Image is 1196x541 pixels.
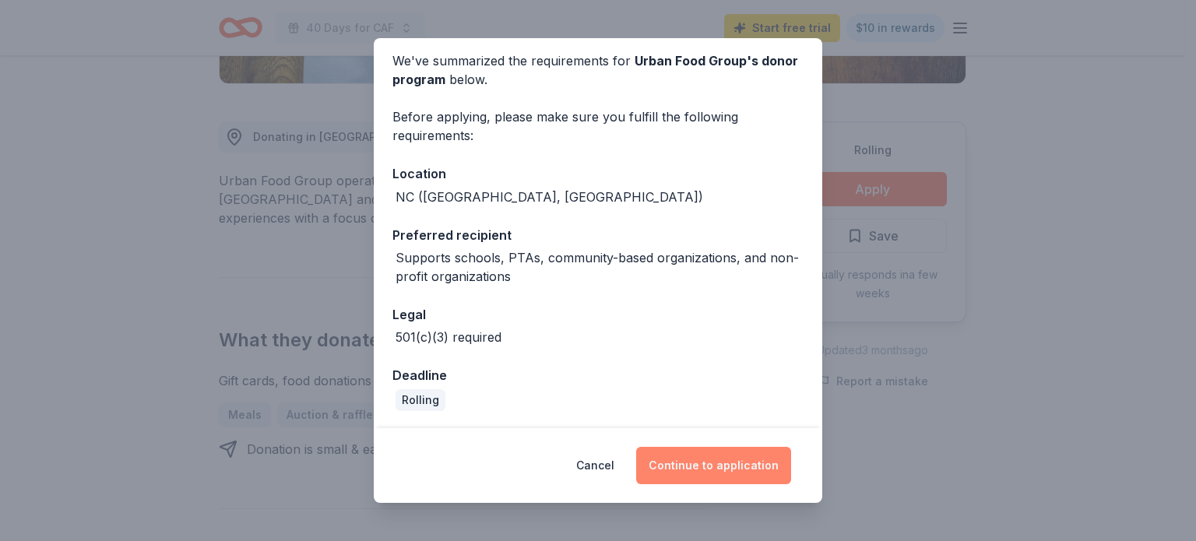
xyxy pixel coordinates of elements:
[396,328,501,346] div: 501(c)(3) required
[396,248,804,286] div: Supports schools, PTAs, community-based organizations, and non-profit organizations
[392,365,804,385] div: Deadline
[396,188,703,206] div: NC ([GEOGRAPHIC_DATA], [GEOGRAPHIC_DATA])
[392,51,804,89] div: We've summarized the requirements for below.
[576,447,614,484] button: Cancel
[392,225,804,245] div: Preferred recipient
[636,447,791,484] button: Continue to application
[392,163,804,184] div: Location
[392,304,804,325] div: Legal
[392,107,804,145] div: Before applying, please make sure you fulfill the following requirements:
[396,389,445,411] div: Rolling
